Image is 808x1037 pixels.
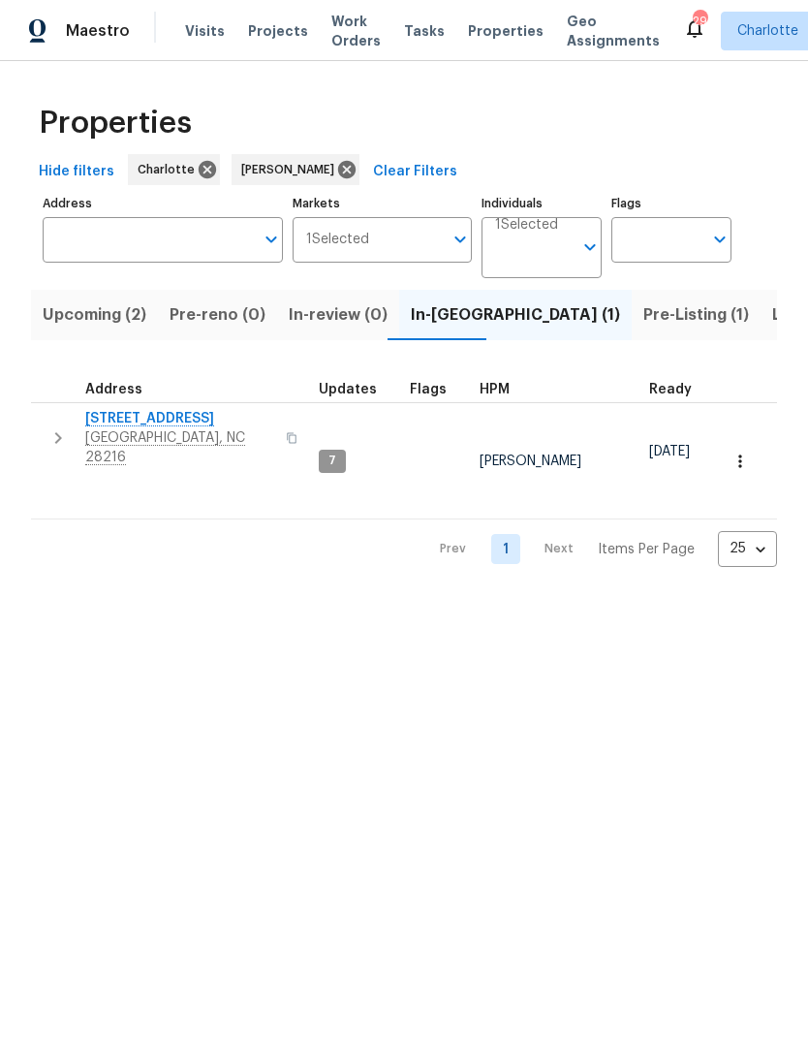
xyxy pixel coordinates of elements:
[31,154,122,190] button: Hide filters
[480,455,581,468] span: [PERSON_NAME]
[567,12,660,50] span: Geo Assignments
[649,383,709,396] div: Earliest renovation start date (first business day after COE or Checkout)
[373,160,457,184] span: Clear Filters
[706,226,733,253] button: Open
[718,523,777,574] div: 25
[241,160,342,179] span: [PERSON_NAME]
[289,301,388,329] span: In-review (0)
[39,113,192,133] span: Properties
[66,21,130,41] span: Maestro
[404,24,445,38] span: Tasks
[319,383,377,396] span: Updates
[421,531,777,567] nav: Pagination Navigation
[491,534,520,564] a: Goto page 1
[43,198,283,209] label: Address
[293,198,473,209] label: Markets
[138,160,202,179] span: Charlotte
[482,198,602,209] label: Individuals
[480,383,510,396] span: HPM
[331,12,381,50] span: Work Orders
[468,21,544,41] span: Properties
[737,21,798,41] span: Charlotte
[598,540,695,559] p: Items Per Page
[39,160,114,184] span: Hide filters
[495,217,558,234] span: 1 Selected
[576,234,604,261] button: Open
[258,226,285,253] button: Open
[43,301,146,329] span: Upcoming (2)
[693,12,706,31] div: 29
[447,226,474,253] button: Open
[649,383,692,396] span: Ready
[306,232,369,248] span: 1 Selected
[611,198,731,209] label: Flags
[128,154,220,185] div: Charlotte
[411,301,620,329] span: In-[GEOGRAPHIC_DATA] (1)
[185,21,225,41] span: Visits
[232,154,359,185] div: [PERSON_NAME]
[365,154,465,190] button: Clear Filters
[321,453,344,469] span: 7
[248,21,308,41] span: Projects
[643,301,749,329] span: Pre-Listing (1)
[410,383,447,396] span: Flags
[85,383,142,396] span: Address
[649,445,690,458] span: [DATE]
[170,301,265,329] span: Pre-reno (0)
